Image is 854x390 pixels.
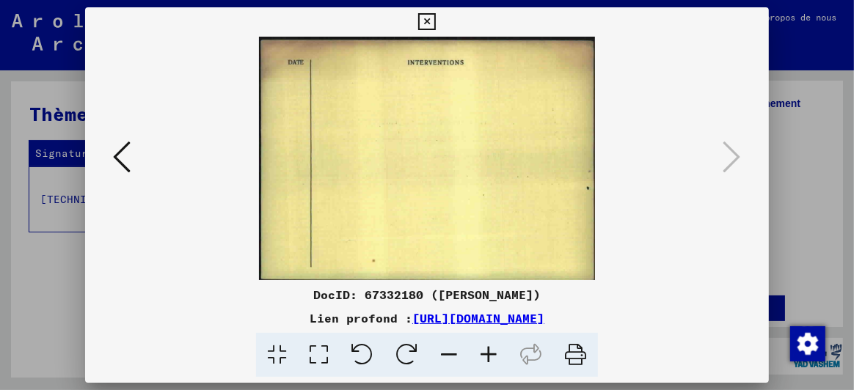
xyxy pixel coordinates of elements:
[412,311,544,325] a: [URL][DOMAIN_NAME]
[135,37,718,280] img: 002.jpg
[313,287,541,302] font: DocID: 67332180 ([PERSON_NAME])
[790,326,825,361] img: Modifier
[310,311,412,325] font: Lien profond :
